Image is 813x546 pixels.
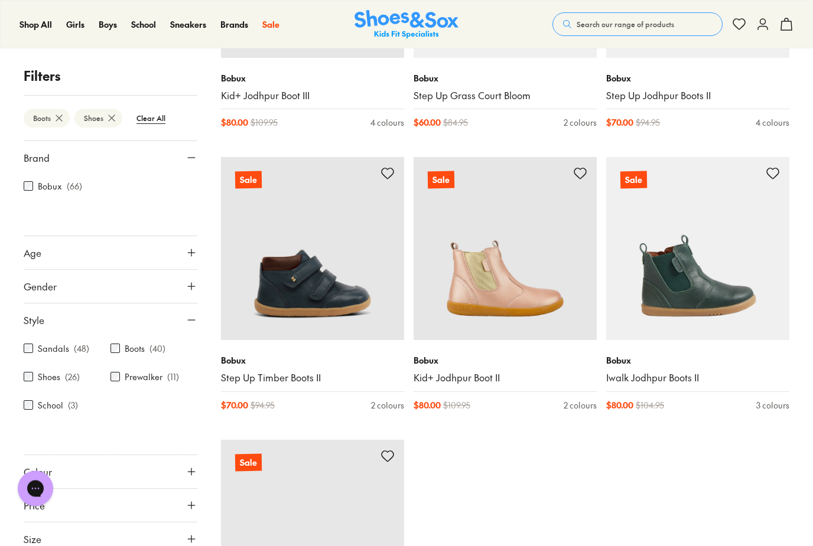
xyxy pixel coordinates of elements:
[131,18,156,30] span: School
[756,400,789,412] div: 3 colours
[564,400,597,412] div: 2 colours
[371,400,404,412] div: 2 colours
[24,465,52,479] span: Colour
[414,73,597,85] p: Bobux
[99,18,117,30] span: Boys
[99,18,117,31] a: Boys
[251,400,275,412] span: $ 94.95
[38,399,63,411] label: School
[414,400,441,412] span: $ 80.00
[24,66,197,86] p: Filters
[24,151,50,165] span: Brand
[552,12,723,36] button: Search our range of products
[74,342,89,355] p: ( 48 )
[149,342,165,355] p: ( 40 )
[19,18,52,31] a: Shop All
[66,18,84,31] a: Girls
[355,10,458,39] img: SNS_Logo_Responsive.svg
[414,355,597,367] p: Bobux
[125,371,162,383] label: Prewalker
[620,172,647,189] p: Sale
[636,400,664,412] span: $ 104.95
[414,158,597,341] a: Sale
[24,489,197,522] button: Price
[170,18,206,30] span: Sneakers
[38,371,60,383] label: Shoes
[221,355,404,367] p: Bobux
[414,117,441,129] span: $ 60.00
[167,371,179,383] p: ( 11 )
[24,455,197,488] button: Colour
[443,400,470,412] span: $ 109.95
[24,313,44,327] span: Style
[606,90,789,103] a: Step Up Jodhpur Boots II
[606,355,789,367] p: Bobux
[220,18,248,30] span: Brands
[24,279,57,293] span: Gender
[12,467,59,511] iframe: Gorgias live chat messenger
[636,117,660,129] span: $ 94.95
[756,117,789,129] div: 4 colours
[24,141,197,174] button: Brand
[606,73,789,85] p: Bobux
[24,246,41,260] span: Age
[24,532,41,546] span: Size
[577,19,674,30] span: Search our range of products
[65,371,80,383] p: ( 26 )
[221,117,248,129] span: $ 80.00
[606,117,633,129] span: $ 70.00
[38,180,62,192] label: Bobux
[221,372,404,385] a: Step Up Timber Boots II
[24,303,197,336] button: Style
[170,18,206,31] a: Sneakers
[221,90,404,103] a: Kid+ Jodhpur Boot III
[74,109,122,127] btn: Shoes
[370,117,404,129] div: 4 colours
[606,372,789,385] a: Iwalk Jodhpur Boots II
[606,158,789,341] a: Sale
[221,158,404,341] a: Sale
[24,109,70,127] btn: Boots
[262,18,279,30] span: Sale
[67,180,82,192] p: ( 66 )
[221,400,248,412] span: $ 70.00
[251,117,278,129] span: $ 109.95
[221,73,404,85] p: Bobux
[262,18,279,31] a: Sale
[414,90,597,103] a: Step Up Grass Court Bloom
[606,400,633,412] span: $ 80.00
[414,372,597,385] a: Kid+ Jodhpur Boot II
[235,455,262,472] p: Sale
[127,107,175,129] btn: Clear All
[355,10,458,39] a: Shoes & Sox
[68,399,78,411] p: ( 3 )
[564,117,597,129] div: 2 colours
[443,117,468,129] span: $ 84.95
[66,18,84,30] span: Girls
[38,342,69,355] label: Sandals
[235,172,262,189] p: Sale
[19,18,52,30] span: Shop All
[428,172,454,189] p: Sale
[125,342,145,355] label: Boots
[24,270,197,303] button: Gender
[131,18,156,31] a: School
[24,236,197,269] button: Age
[220,18,248,31] a: Brands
